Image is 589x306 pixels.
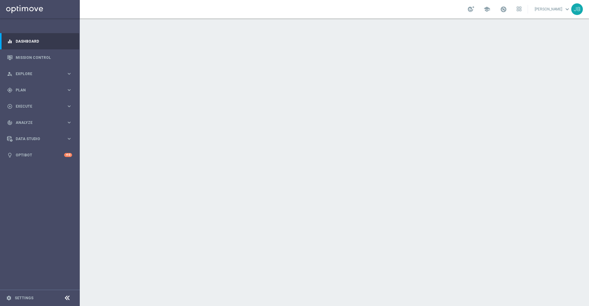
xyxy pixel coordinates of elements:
[16,147,64,163] a: Optibot
[7,39,72,44] button: equalizer Dashboard
[7,71,13,77] i: person_search
[7,55,72,60] button: Mission Control
[7,136,72,141] button: Data Studio keyboard_arrow_right
[7,87,13,93] i: gps_fixed
[66,120,72,125] i: keyboard_arrow_right
[7,120,13,125] i: track_changes
[66,71,72,77] i: keyboard_arrow_right
[7,120,72,125] button: track_changes Analyze keyboard_arrow_right
[483,6,490,13] span: school
[7,71,66,77] div: Explore
[16,33,72,49] a: Dashboard
[6,295,12,301] i: settings
[7,88,72,93] button: gps_fixed Plan keyboard_arrow_right
[7,49,72,66] div: Mission Control
[7,33,72,49] div: Dashboard
[16,72,66,76] span: Explore
[7,104,66,109] div: Execute
[66,136,72,142] i: keyboard_arrow_right
[66,103,72,109] i: keyboard_arrow_right
[16,137,66,141] span: Data Studio
[7,87,66,93] div: Plan
[16,121,66,124] span: Analyze
[564,6,571,13] span: keyboard_arrow_down
[7,104,13,109] i: play_circle_outline
[7,120,66,125] div: Analyze
[16,105,66,108] span: Execute
[534,5,571,14] a: [PERSON_NAME]keyboard_arrow_down
[64,153,72,157] div: +10
[15,296,33,300] a: Settings
[7,152,13,158] i: lightbulb
[7,153,72,158] button: lightbulb Optibot +10
[66,87,72,93] i: keyboard_arrow_right
[7,104,72,109] button: play_circle_outline Execute keyboard_arrow_right
[16,49,72,66] a: Mission Control
[7,39,13,44] i: equalizer
[16,88,66,92] span: Plan
[7,136,66,142] div: Data Studio
[7,71,72,76] button: person_search Explore keyboard_arrow_right
[571,3,583,15] div: JB
[7,147,72,163] div: Optibot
